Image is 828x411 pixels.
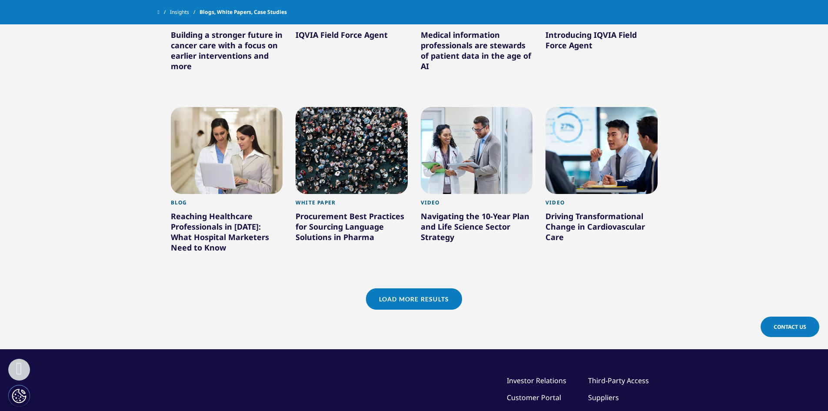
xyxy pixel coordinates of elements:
a: Investor Relations [507,376,566,385]
a: Blog Introducing IQVIA Field Force Agent [545,12,658,73]
a: Blog Reaching Healthcare Professionals in [DATE]: What Hospital Marketers Need to Know [171,194,283,275]
a: Video Navigating the 10-Year Plan and Life Science Sector Strategy [421,194,533,265]
button: Cookie 设置 [8,385,30,407]
span: Contact Us [774,323,806,331]
a: Load More Results [366,288,462,310]
a: Blog Medical information professionals are stewards of patient data in the age of AI [421,12,533,94]
div: Video [421,199,533,211]
div: Medical information professionals are stewards of patient data in the age of AI [421,30,533,75]
span: Blogs, White Papers, Case Studies [200,4,287,20]
a: Video IQVIA Field Force Agent [296,12,408,62]
a: Video Driving Transformational Change in Cardiovascular Care [545,194,658,265]
div: Blog [171,199,283,211]
div: Video [545,199,658,211]
div: Building a stronger future in cancer care with a focus on earlier interventions and more [171,30,283,75]
div: Introducing IQVIA Field Force Agent [545,30,658,54]
div: Driving Transformational Change in Cardiovascular Care [545,211,658,246]
div: Navigating the 10-Year Plan and Life Science Sector Strategy [421,211,533,246]
a: Insights [170,4,200,20]
a: Suppliers [588,393,619,402]
div: White Paper [296,199,408,211]
div: Reaching Healthcare Professionals in [DATE]: What Hospital Marketers Need to Know [171,211,283,256]
a: Customer Portal [507,393,561,402]
div: Procurement Best Practices for Sourcing Language Solutions in Pharma [296,211,408,246]
a: Publication Building a stronger future in cancer care with a focus on earlier interventions and more [171,12,283,94]
div: IQVIA Field Force Agent [296,30,408,43]
a: White Paper Procurement Best Practices for Sourcing Language Solutions in Pharma [296,194,408,265]
a: Contact Us [761,317,819,337]
a: Third-Party Access [588,376,649,385]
